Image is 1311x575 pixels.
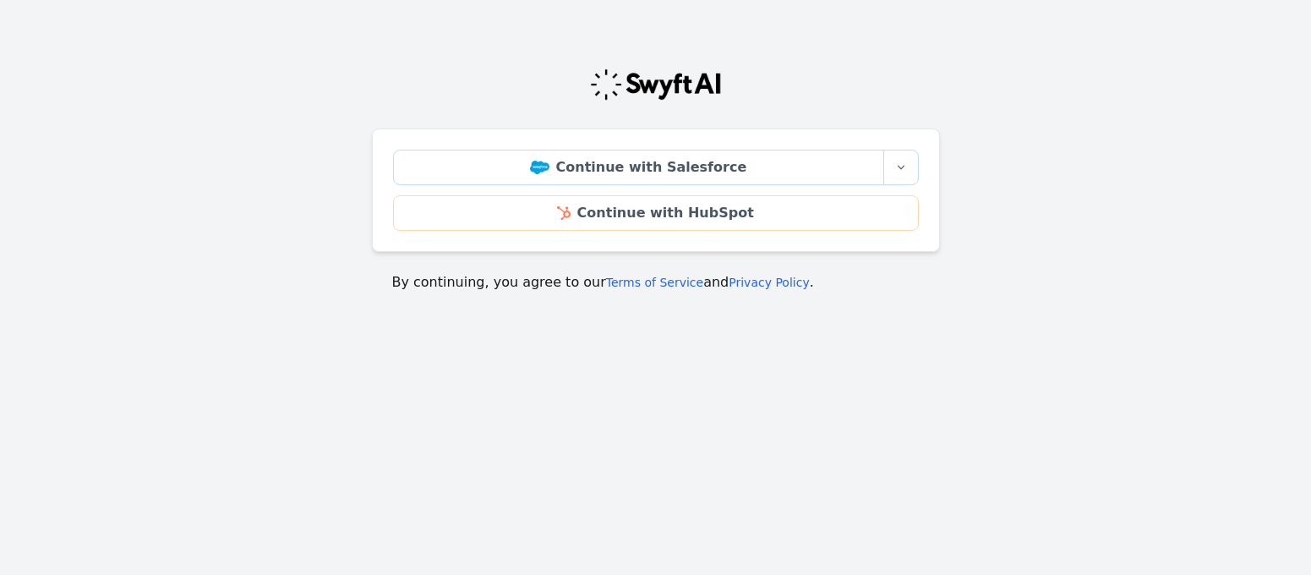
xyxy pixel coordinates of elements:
[589,68,723,101] img: Swyft Logo
[392,272,920,293] p: By continuing, you agree to our and .
[393,195,919,231] a: Continue with HubSpot
[729,276,809,289] a: Privacy Policy
[606,276,703,289] a: Terms of Service
[393,150,884,185] a: Continue with Salesforce
[557,206,570,220] img: HubSpot
[530,161,549,174] img: Salesforce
